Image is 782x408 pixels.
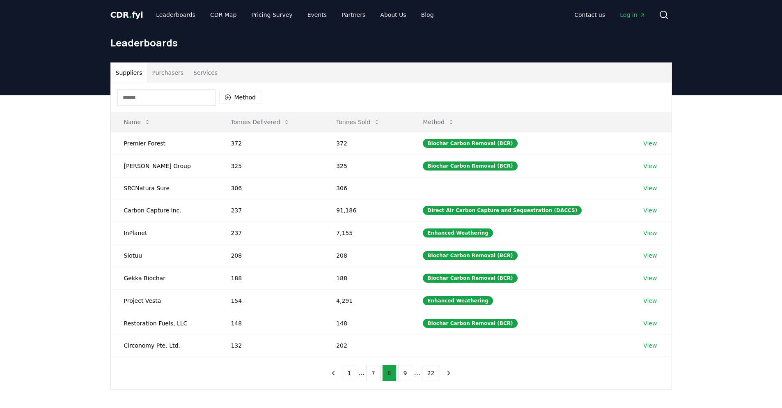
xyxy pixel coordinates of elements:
[218,132,323,154] td: 372
[323,334,410,356] td: 202
[326,365,340,381] button: previous page
[204,7,243,22] a: CDR Map
[111,334,218,356] td: Circonomy Pte. Ltd.
[442,365,456,381] button: next page
[111,221,218,244] td: InPlanet
[301,7,333,22] a: Events
[218,267,323,289] td: 188
[423,139,517,148] div: Biochar Carbon Removal (BCR)
[218,312,323,334] td: 148
[323,312,410,334] td: 148
[111,177,218,199] td: SRCNatura Sure
[568,7,612,22] a: Contact us
[110,36,672,49] h1: Leaderboards
[323,244,410,267] td: 208
[330,114,387,130] button: Tonnes Sold
[245,7,299,22] a: Pricing Survey
[323,199,410,221] td: 91,186
[643,297,657,305] a: View
[613,7,652,22] a: Log in
[423,206,582,215] div: Direct Air Carbon Capture and Sequestration (DACCS)
[358,368,364,378] li: ...
[111,154,218,177] td: [PERSON_NAME] Group
[568,7,652,22] nav: Main
[643,319,657,327] a: View
[416,114,461,130] button: Method
[110,10,143,20] span: CDR fyi
[111,244,218,267] td: Siotuu
[218,154,323,177] td: 325
[323,154,410,177] td: 325
[643,251,657,260] a: View
[110,9,143,21] a: CDR.fyi
[323,132,410,154] td: 372
[620,11,645,19] span: Log in
[335,7,372,22] a: Partners
[342,365,356,381] button: 1
[422,365,440,381] button: 22
[423,296,493,305] div: Enhanced Weathering
[117,114,157,130] button: Name
[415,7,440,22] a: Blog
[224,114,296,130] button: Tonnes Delivered
[643,162,657,170] a: View
[218,221,323,244] td: 237
[423,251,517,260] div: Biochar Carbon Removal (BCR)
[111,63,147,83] button: Suppliers
[414,368,420,378] li: ...
[643,206,657,214] a: View
[366,365,381,381] button: 7
[218,177,323,199] td: 306
[219,91,261,104] button: Method
[423,274,517,283] div: Biochar Carbon Removal (BCR)
[643,184,657,192] a: View
[374,7,413,22] a: About Us
[147,63,188,83] button: Purchasers
[423,228,493,237] div: Enhanced Weathering
[111,267,218,289] td: Gekka Biochar
[323,177,410,199] td: 306
[323,221,410,244] td: 7,155
[111,289,218,312] td: Project Vesta
[218,244,323,267] td: 208
[643,139,657,148] a: View
[111,132,218,154] td: Premier Forest
[149,7,440,22] nav: Main
[643,229,657,237] a: View
[398,365,413,381] button: 9
[218,289,323,312] td: 154
[643,341,657,350] a: View
[188,63,222,83] button: Services
[218,334,323,356] td: 132
[218,199,323,221] td: 237
[149,7,202,22] a: Leaderboards
[643,274,657,282] a: View
[323,289,410,312] td: 4,291
[129,10,132,20] span: .
[423,319,517,328] div: Biochar Carbon Removal (BCR)
[111,199,218,221] td: Carbon Capture Inc.
[382,365,397,381] button: 8
[111,312,218,334] td: Restoration Fuels, LLC
[323,267,410,289] td: 188
[423,161,517,171] div: Biochar Carbon Removal (BCR)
